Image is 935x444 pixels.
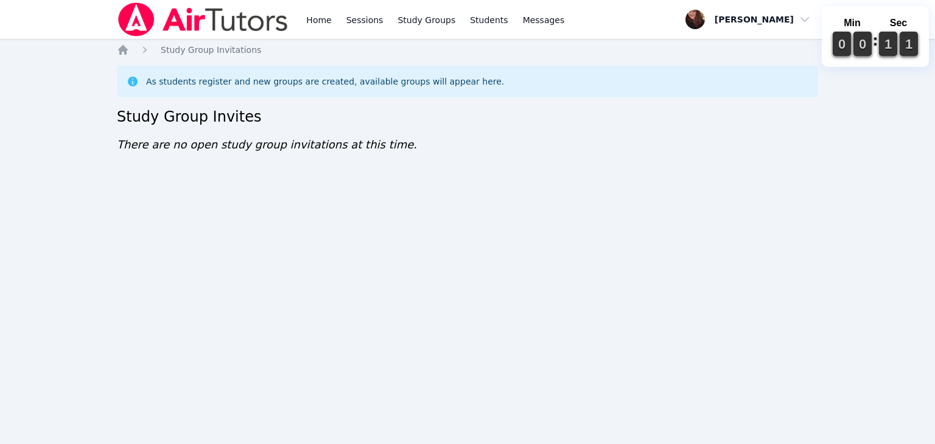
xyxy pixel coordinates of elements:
[117,107,818,127] h2: Study Group Invites
[117,138,417,151] span: There are no open study group invitations at this time.
[117,44,818,56] nav: Breadcrumb
[161,44,261,56] a: Study Group Invitations
[146,75,504,88] div: As students register and new groups are created, available groups will appear here.
[161,45,261,55] span: Study Group Invitations
[523,14,565,26] span: Messages
[117,2,289,36] img: Air Tutors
